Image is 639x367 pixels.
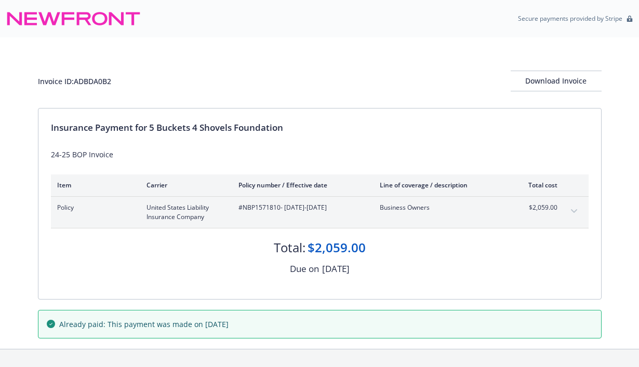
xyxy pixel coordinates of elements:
[380,203,502,212] span: Business Owners
[308,239,366,256] div: $2,059.00
[518,14,622,23] p: Secure payments provided by Stripe
[51,197,589,228] div: PolicyUnited States Liability Insurance Company#NBP1571810- [DATE]-[DATE]Business Owners$2,059.00...
[51,121,589,134] div: Insurance Payment for 5 Buckets 4 Shovels Foundation
[147,181,222,189] div: Carrier
[518,181,557,189] div: Total cost
[51,149,589,160] div: 24-25 BOP Invoice
[322,262,350,276] div: [DATE]
[290,262,319,276] div: Due on
[566,203,582,220] button: expand content
[274,239,305,256] div: Total:
[238,203,363,212] span: #NBP1571810 - [DATE]-[DATE]
[38,76,111,87] div: Invoice ID: ADBDA0B2
[511,71,602,91] button: Download Invoice
[238,181,363,189] div: Policy number / Effective date
[147,203,222,222] span: United States Liability Insurance Company
[59,319,229,330] span: Already paid: This payment was made on [DATE]
[57,203,130,212] span: Policy
[57,181,130,189] div: Item
[518,203,557,212] span: $2,059.00
[380,181,502,189] div: Line of coverage / description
